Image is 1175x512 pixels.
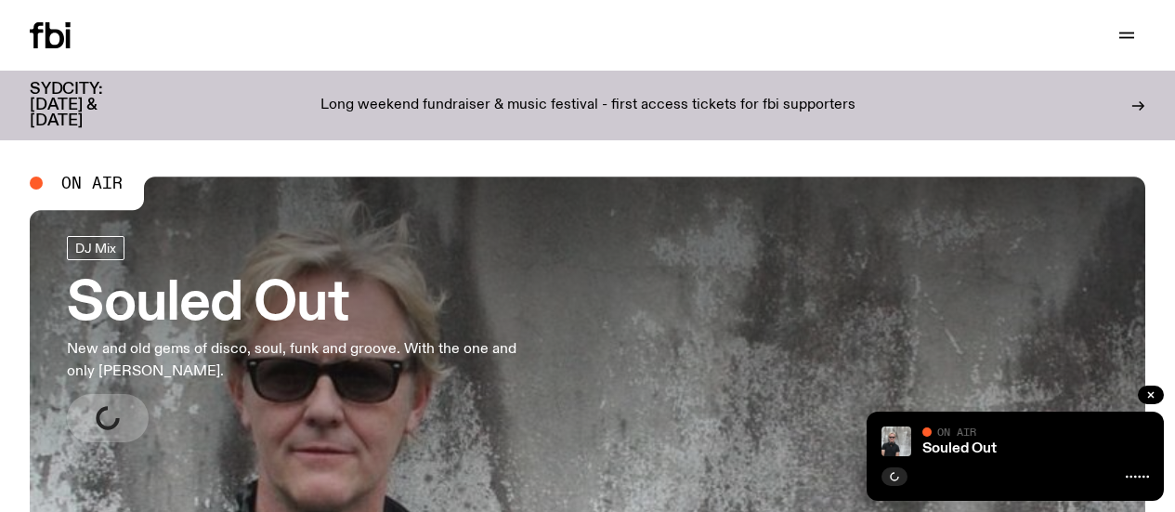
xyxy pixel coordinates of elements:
[61,175,123,191] span: On Air
[937,426,976,438] span: On Air
[881,427,911,456] img: Stephen looks directly at the camera, wearing a black tee, black sunglasses and headphones around...
[67,236,542,442] a: Souled OutNew and old gems of disco, soul, funk and groove. With the one and only [PERSON_NAME].
[922,441,997,456] a: Souled Out
[67,338,542,383] p: New and old gems of disco, soul, funk and groove. With the one and only [PERSON_NAME].
[30,82,149,129] h3: SYDCITY: [DATE] & [DATE]
[75,242,116,256] span: DJ Mix
[67,279,542,331] h3: Souled Out
[67,236,124,260] a: DJ Mix
[320,98,855,114] p: Long weekend fundraiser & music festival - first access tickets for fbi supporters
